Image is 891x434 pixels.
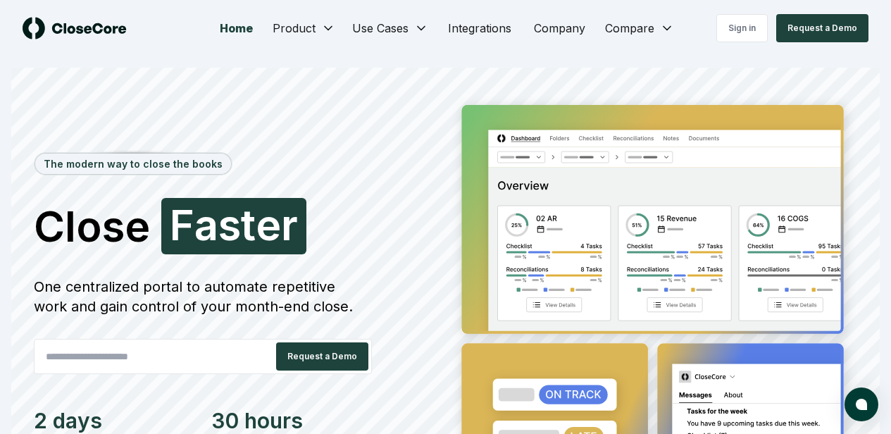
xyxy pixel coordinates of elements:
[273,20,316,37] span: Product
[281,204,298,246] span: r
[352,20,409,37] span: Use Cases
[241,204,256,246] span: t
[597,14,683,42] button: Compare
[170,204,194,246] span: F
[23,17,127,39] img: logo
[34,277,372,316] div: One centralized portal to automate repetitive work and gain control of your month-end close.
[437,14,523,42] a: Integrations
[776,14,868,42] button: Request a Demo
[208,14,264,42] a: Home
[211,408,372,433] div: 30 hours
[34,408,194,433] div: 2 days
[35,154,231,174] div: The modern way to close the books
[264,14,344,42] button: Product
[845,387,878,421] button: atlas-launcher
[34,205,150,247] span: Close
[344,14,437,42] button: Use Cases
[194,204,218,246] span: a
[605,20,654,37] span: Compare
[716,14,768,42] a: Sign in
[523,14,597,42] a: Company
[276,342,368,371] button: Request a Demo
[256,204,281,246] span: e
[218,204,241,246] span: s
